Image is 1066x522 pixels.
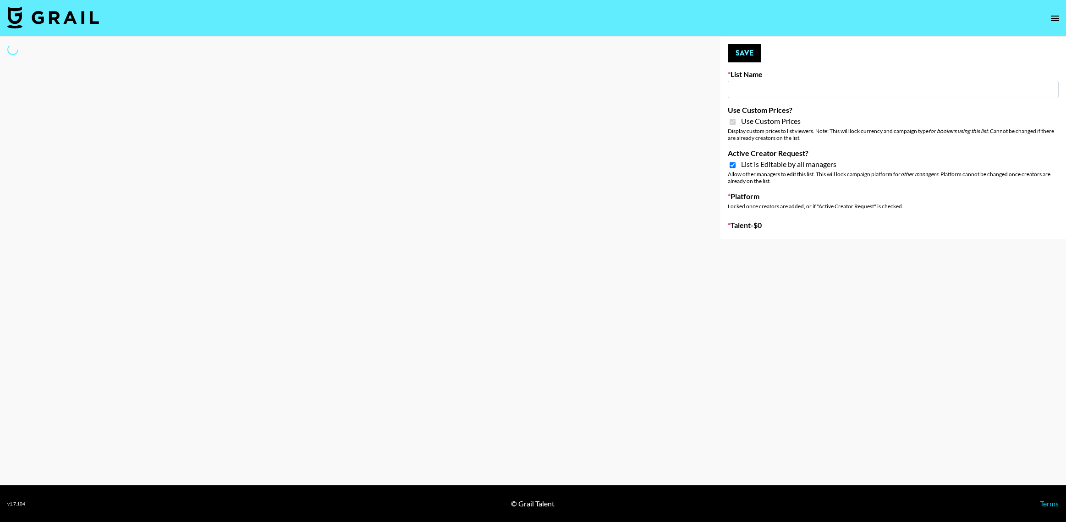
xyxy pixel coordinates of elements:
label: Use Custom Prices? [728,106,1059,115]
em: for bookers using this list [929,128,988,134]
label: Talent - $ 0 [728,221,1059,230]
label: Active Creator Request? [728,149,1059,158]
div: Locked once creators are added, or if "Active Creator Request" is checked. [728,203,1059,210]
button: open drawer [1046,9,1064,28]
img: Grail Talent [7,6,99,28]
span: List is Editable by all managers [741,160,836,169]
div: v 1.7.104 [7,501,25,507]
div: Allow other managers to edit this list. This will lock campaign platform for . Platform cannot be... [728,171,1059,184]
label: List Name [728,70,1059,79]
div: © Grail Talent [511,499,555,508]
label: Platform [728,192,1059,201]
a: Terms [1040,499,1059,508]
em: other managers [901,171,938,178]
span: Use Custom Prices [741,117,801,126]
button: Save [728,44,761,62]
div: Display custom prices to list viewers. Note: This will lock currency and campaign type . Cannot b... [728,128,1059,141]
